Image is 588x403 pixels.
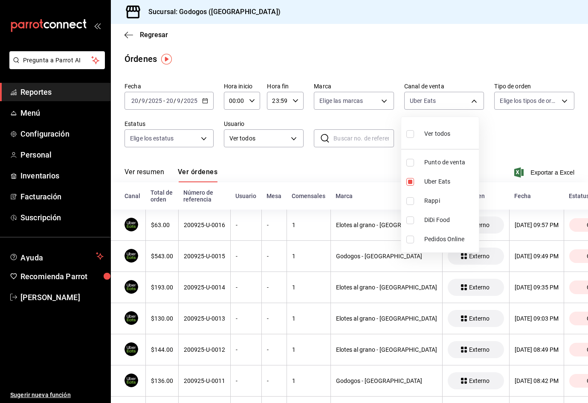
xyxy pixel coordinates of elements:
[424,158,475,167] span: Punto de venta
[424,235,475,244] span: Pedidos Online
[424,216,475,225] span: DiDi Food
[161,54,172,64] img: Tooltip marker
[424,129,450,138] span: Ver todos
[424,177,475,186] span: Uber Eats
[424,196,475,205] span: Rappi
